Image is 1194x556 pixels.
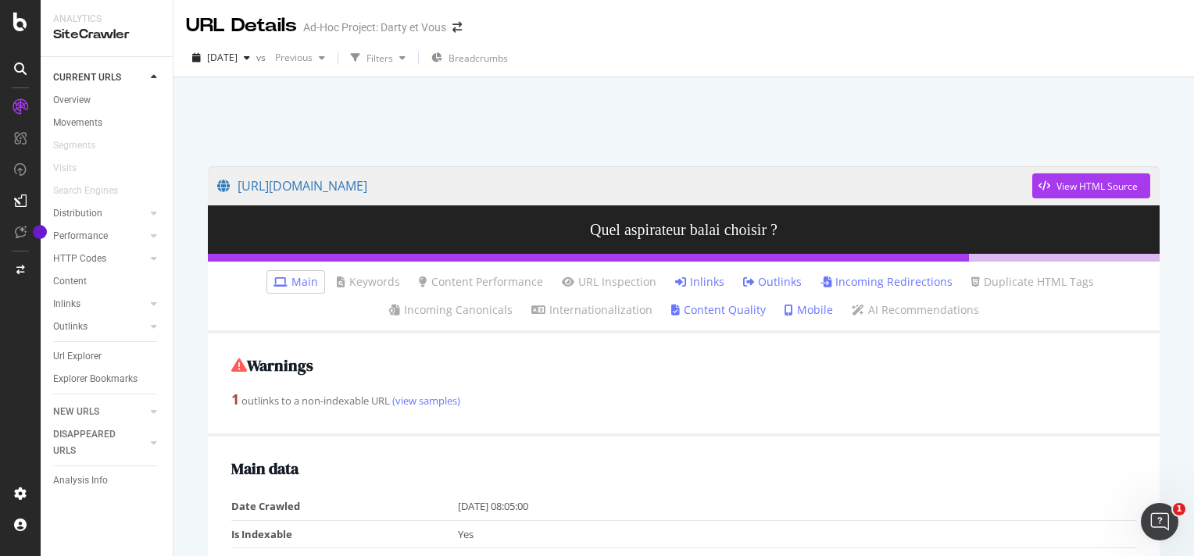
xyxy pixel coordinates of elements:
[419,274,543,290] a: Content Performance
[1056,180,1138,193] div: View HTML Source
[53,371,138,387] div: Explorer Bookmarks
[186,45,256,70] button: [DATE]
[269,45,331,70] button: Previous
[53,160,77,176] div: Visits
[458,520,1137,548] td: Yes
[53,426,146,459] a: DISAPPEARED URLS
[1173,503,1185,515] span: 1
[425,45,514,70] button: Breadcrumbs
[217,166,1032,205] a: [URL][DOMAIN_NAME]
[231,520,458,548] td: Is Indexable
[269,51,313,64] span: Previous
[366,52,393,65] div: Filters
[389,302,513,318] a: Incoming Canonicals
[53,183,118,199] div: Search Engines
[53,12,160,26] div: Analytics
[53,115,102,131] div: Movements
[53,273,87,290] div: Content
[256,51,269,64] span: vs
[452,22,462,33] div: arrow-right-arrow-left
[53,92,162,109] a: Overview
[53,251,146,267] a: HTTP Codes
[785,302,833,318] a: Mobile
[231,493,458,520] td: Date Crawled
[53,137,111,154] a: Segments
[186,12,297,39] div: URL Details
[231,460,1136,477] h2: Main data
[53,426,132,459] div: DISAPPEARED URLS
[231,357,1136,374] h2: Warnings
[53,137,95,154] div: Segments
[53,26,160,44] div: SiteCrawler
[971,274,1094,290] a: Duplicate HTML Tags
[53,115,162,131] a: Movements
[53,319,146,335] a: Outlinks
[273,274,318,290] a: Main
[53,69,146,86] a: CURRENT URLS
[345,45,412,70] button: Filters
[53,228,108,244] div: Performance
[303,20,446,35] div: Ad-Hoc Project: Darty et Vous
[53,160,92,176] a: Visits
[1141,503,1178,540] iframe: Intercom live chat
[53,296,80,312] div: Inlinks
[207,51,238,64] span: 2025 Sep. 8th
[53,371,162,387] a: Explorer Bookmarks
[53,472,162,489] a: Analysis Info
[53,205,146,222] a: Distribution
[449,52,508,65] span: Breadcrumbs
[53,205,102,222] div: Distribution
[53,296,146,312] a: Inlinks
[671,302,766,318] a: Content Quality
[53,472,108,489] div: Analysis Info
[531,302,652,318] a: Internationalization
[53,348,102,365] div: Url Explorer
[53,183,134,199] a: Search Engines
[1032,173,1150,198] button: View HTML Source
[675,274,724,290] a: Inlinks
[53,319,88,335] div: Outlinks
[231,390,239,408] strong: 1
[53,348,162,365] a: Url Explorer
[53,273,162,290] a: Content
[53,251,106,267] div: HTTP Codes
[53,404,99,420] div: NEW URLS
[852,302,979,318] a: AI Recommendations
[53,69,121,86] div: CURRENT URLS
[337,274,400,290] a: Keywords
[390,394,460,408] a: (view samples)
[743,274,802,290] a: Outlinks
[53,92,91,109] div: Overview
[231,390,1136,410] div: outlinks to a non-indexable URL
[53,228,146,244] a: Performance
[53,404,146,420] a: NEW URLS
[208,205,1160,254] h3: Quel aspirateur balai choisir ?
[820,274,953,290] a: Incoming Redirections
[458,493,1137,520] td: [DATE] 08:05:00
[33,225,47,239] div: Tooltip anchor
[562,274,656,290] a: URL Inspection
